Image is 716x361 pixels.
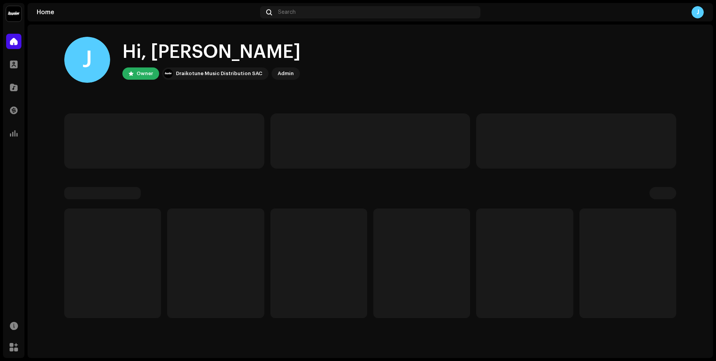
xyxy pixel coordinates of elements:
img: 10370c6a-d0e2-4592-b8a2-38f444b0ca44 [6,6,21,21]
div: J [64,37,110,83]
div: Admin [278,69,294,78]
div: Owner [137,69,153,78]
div: Hi, [PERSON_NAME] [122,40,301,64]
img: 10370c6a-d0e2-4592-b8a2-38f444b0ca44 [164,69,173,78]
div: Home [37,9,257,15]
div: Draikotune Music Distribution SAC [176,69,262,78]
div: J [692,6,704,18]
span: Search [278,9,296,15]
